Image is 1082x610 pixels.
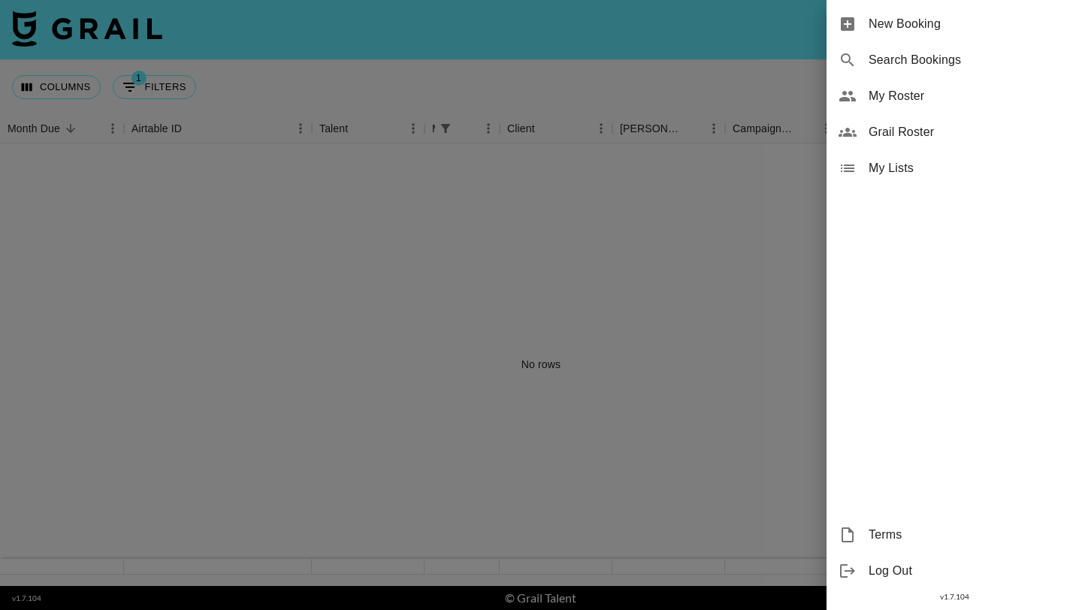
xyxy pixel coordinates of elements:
span: Search Bookings [869,51,1070,69]
div: Terms [827,517,1082,553]
div: v 1.7.104 [827,589,1082,605]
span: Log Out [869,562,1070,580]
span: New Booking [869,15,1070,33]
span: Grail Roster [869,123,1070,141]
div: Log Out [827,553,1082,589]
div: New Booking [827,6,1082,42]
div: My Roster [827,78,1082,114]
div: Search Bookings [827,42,1082,78]
div: My Lists [827,150,1082,186]
div: Grail Roster [827,114,1082,150]
span: My Lists [869,159,1070,177]
span: My Roster [869,87,1070,105]
span: Terms [869,526,1070,544]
